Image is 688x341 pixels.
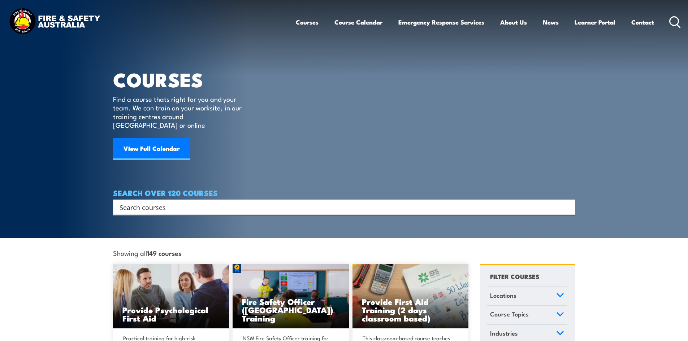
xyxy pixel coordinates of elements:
span: Industries [490,328,518,338]
a: Course Topics [487,306,567,324]
h3: Fire Safety Officer ([GEOGRAPHIC_DATA]) Training [242,297,339,322]
form: Search form [121,202,561,212]
h3: Provide Psychological First Aid [122,306,220,322]
a: Course Calendar [334,13,382,32]
a: Provide First Aid Training (2 days classroom based) [352,264,469,329]
button: Search magnifier button [563,202,573,212]
a: Emergency Response Services [398,13,484,32]
h1: COURSES [113,71,252,88]
p: Find a course thats right for you and your team. We can train on your worksite, in our training c... [113,95,245,129]
span: Showing all [113,249,181,257]
a: Fire Safety Officer ([GEOGRAPHIC_DATA]) Training [233,264,349,329]
h4: FILTER COURSES [490,271,539,281]
a: Courses [296,13,319,32]
a: Locations [487,287,567,306]
span: Course Topics [490,309,529,319]
a: Contact [631,13,654,32]
strong: 149 courses [147,248,181,258]
h3: Provide First Aid Training (2 days classroom based) [362,297,459,322]
h4: SEARCH OVER 120 COURSES [113,189,575,197]
img: Mental Health First Aid Training Course from Fire & Safety Australia [113,264,229,329]
a: About Us [500,13,527,32]
input: Search input [120,202,559,213]
img: Mental Health First Aid Training (Standard) – Classroom [352,264,469,329]
img: Fire Safety Advisor [233,264,349,329]
a: News [543,13,559,32]
a: Learner Portal [575,13,615,32]
a: Provide Psychological First Aid [113,264,229,329]
a: View Full Calendar [113,138,190,160]
span: Locations [490,290,516,300]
